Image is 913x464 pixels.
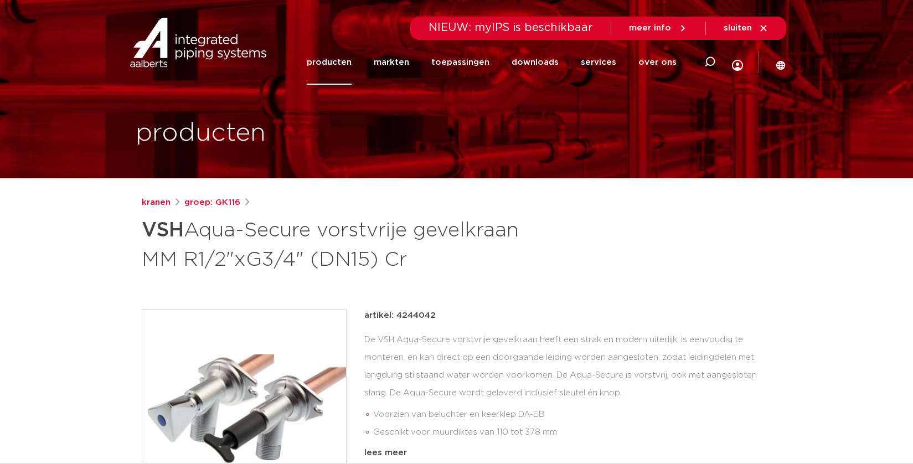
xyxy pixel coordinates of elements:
a: toepassingen [431,40,489,85]
a: over ons [638,40,677,85]
div: De VSH Aqua-Secure vorstvrije gevelkraan heeft een strak en modern uiterlijk, is eenvoudig te mon... [364,331,772,442]
strong: VSH [142,220,184,240]
p: artikel: 4244042 [364,309,436,322]
h1: Aqua-Secure vorstvrije gevelkraan MM R1/2"xG3/4" (DN15) Cr [142,214,558,274]
span: NIEUW: myIPS is beschikbaar [429,22,593,33]
a: downloads [512,40,559,85]
nav: Menu [307,40,677,85]
li: Voorzien van beluchter en keerklep DA-EB [373,406,772,424]
li: Geschikt voor muurdiktes van 110 tot 378 mm [373,424,772,441]
a: meer info [629,23,688,33]
a: markten [374,40,409,85]
h1: producten [136,116,266,151]
a: sluiten [724,23,768,33]
a: groep: GK116 [184,196,240,209]
a: producten [307,40,352,85]
a: kranen [142,196,171,209]
a: services [581,40,616,85]
span: meer info [629,24,671,32]
span: sluiten [724,24,752,32]
div: lees meer [364,446,772,460]
div: my IPS [732,37,743,88]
